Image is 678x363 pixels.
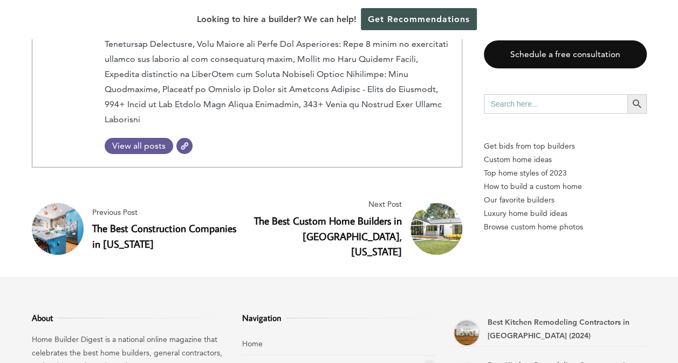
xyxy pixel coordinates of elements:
[484,166,647,180] a: Top home styles of 2023
[484,153,647,166] a: Custom home ideas
[488,317,629,340] a: Best Kitchen Remodeling Contractors in [GEOGRAPHIC_DATA] (2024)
[105,141,173,151] span: View all posts
[251,198,402,211] span: Next Post
[242,311,436,324] h3: Navigation
[176,138,193,154] a: Website
[453,319,480,346] a: Best Kitchen Remodeling Contractors in Doral (2024)
[484,220,647,234] a: Browse custom home photos
[242,339,263,348] a: Home
[484,40,647,69] a: Schedule a free consultation
[254,214,402,259] a: The Best Custom Home Builders in [GEOGRAPHIC_DATA], [US_STATE]
[484,207,647,220] a: Luxury home build ideas
[32,311,225,324] h3: About
[361,8,477,30] a: Get Recommendations
[484,193,647,207] a: Our favorite builders
[92,221,236,250] a: The Best Construction Companies in [US_STATE]
[484,139,647,153] p: Get bids from top builders
[484,180,647,193] a: How to build a custom home
[92,206,243,219] span: Previous Post
[105,138,173,154] a: View all posts
[631,98,643,110] svg: Search
[484,94,627,114] input: Search here...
